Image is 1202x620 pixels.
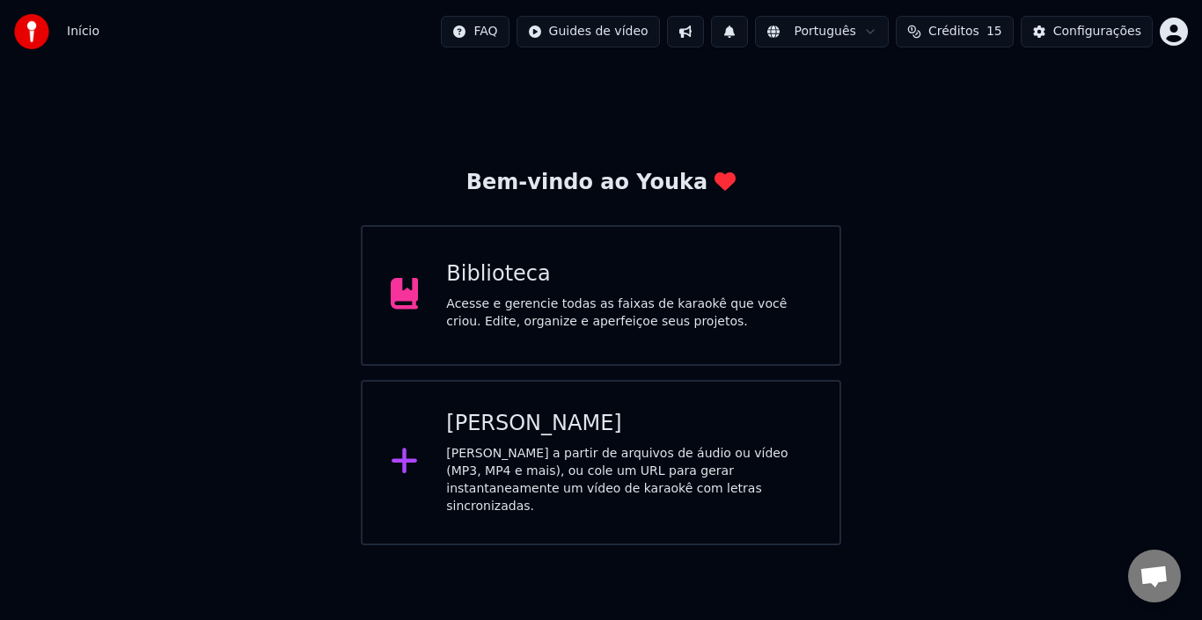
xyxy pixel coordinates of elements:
button: Créditos15 [896,16,1014,47]
span: 15 [986,23,1002,40]
div: Biblioteca [446,260,811,288]
button: Configurações [1021,16,1153,47]
span: Créditos [928,23,979,40]
div: [PERSON_NAME] a partir de arquivos de áudio ou vídeo (MP3, MP4 e mais), ou cole um URL para gerar... [446,445,811,515]
nav: breadcrumb [67,23,99,40]
button: Guides de vídeo [517,16,660,47]
div: [PERSON_NAME] [446,410,811,438]
span: Início [67,23,99,40]
button: FAQ [441,16,509,47]
a: Bate-papo aberto [1128,550,1181,602]
div: Configurações [1053,23,1141,40]
img: youka [14,14,49,49]
div: Bem-vindo ao Youka [466,169,736,197]
div: Acesse e gerencie todas as faixas de karaokê que você criou. Edite, organize e aperfeiçoe seus pr... [446,295,811,331]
